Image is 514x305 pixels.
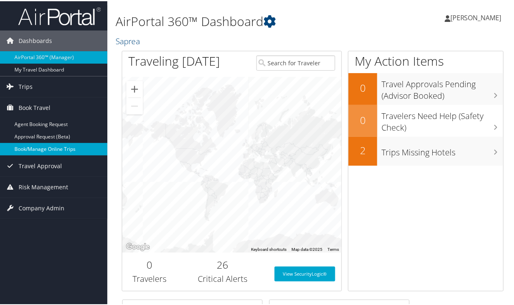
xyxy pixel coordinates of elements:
h2: 26 [183,257,262,271]
h2: 0 [348,112,377,126]
h3: Trips Missing Hotels [381,141,503,157]
span: Trips [19,75,33,96]
a: Saprea [116,34,142,45]
span: Company Admin [19,197,64,217]
img: Google [124,241,152,251]
a: View SecurityLogic® [275,265,335,280]
h1: My Action Items [348,51,503,69]
button: Keyboard shortcuts [251,245,287,251]
a: Open this area in Google Maps (opens a new window) [124,241,152,251]
span: Map data ©2025 [291,246,322,250]
span: Travel Approval [19,155,62,175]
span: Risk Management [19,176,68,196]
button: Zoom out [126,97,143,113]
h2: 2 [348,142,377,156]
span: [PERSON_NAME] [450,12,502,21]
img: airportal-logo.png [18,5,101,25]
button: Zoom in [126,80,143,96]
h1: Traveling [DATE] [128,51,220,69]
input: Search for Traveler [256,54,335,69]
a: [PERSON_NAME] [445,4,510,29]
h1: AirPortal 360™ Dashboard [116,12,379,29]
span: Book Travel [19,96,50,117]
a: Terms (opens in new tab) [327,246,339,250]
h3: Critical Alerts [183,272,262,284]
h3: Travelers [128,272,171,284]
h3: Travel Approvals Pending (Advisor Booked) [381,73,503,100]
h3: Travelers Need Help (Safety Check) [381,105,503,132]
a: 2Trips Missing Hotels [348,136,503,164]
span: Dashboards [19,29,52,50]
h2: 0 [128,257,171,271]
h2: 0 [348,80,377,94]
a: 0Travelers Need Help (Safety Check) [348,104,503,136]
a: 0Travel Approvals Pending (Advisor Booked) [348,72,503,104]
